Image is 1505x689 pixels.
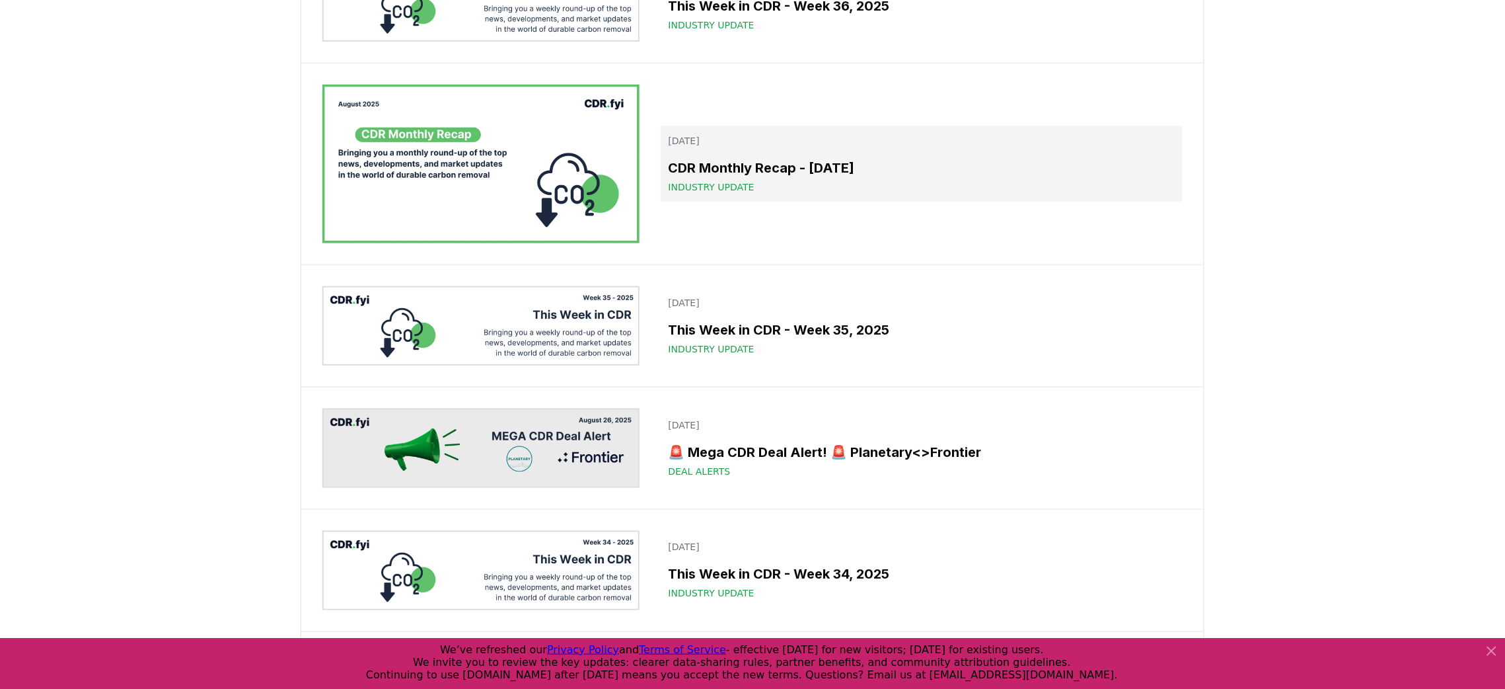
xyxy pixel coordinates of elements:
span: Industry Update [669,587,754,600]
p: [DATE] [669,134,1175,147]
span: Deal Alerts [669,465,731,478]
a: [DATE]🚨 Mega CDR Deal Alert! 🚨 Planetary<>FrontierDeal Alerts [661,411,1183,486]
img: 🚨 Mega CDR Deal Alert! 🚨 Planetary<>Frontier blog post image [322,409,640,488]
a: [DATE]This Week in CDR - Week 35, 2025Industry Update [661,288,1183,364]
img: CDR Monthly Recap - August 2025 blog post image [322,85,640,243]
a: [DATE]This Week in CDR - Week 34, 2025Industry Update [661,533,1183,608]
h3: This Week in CDR - Week 35, 2025 [669,320,1175,340]
h3: 🚨 Mega CDR Deal Alert! 🚨 Planetary<>Frontier [669,442,1175,462]
a: [DATE]CDR Monthly Recap - [DATE]Industry Update [661,126,1183,202]
p: [DATE] [669,419,1175,432]
img: This Week in CDR - Week 34, 2025 blog post image [322,531,640,610]
span: Industry Update [669,19,754,32]
img: This Week in CDR - Week 35, 2025 blog post image [322,286,640,366]
p: [DATE] [669,541,1175,554]
span: Industry Update [669,343,754,356]
span: Industry Update [669,181,754,194]
h3: CDR Monthly Recap - [DATE] [669,158,1175,178]
p: [DATE] [669,296,1175,309]
h3: This Week in CDR - Week 34, 2025 [669,565,1175,585]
